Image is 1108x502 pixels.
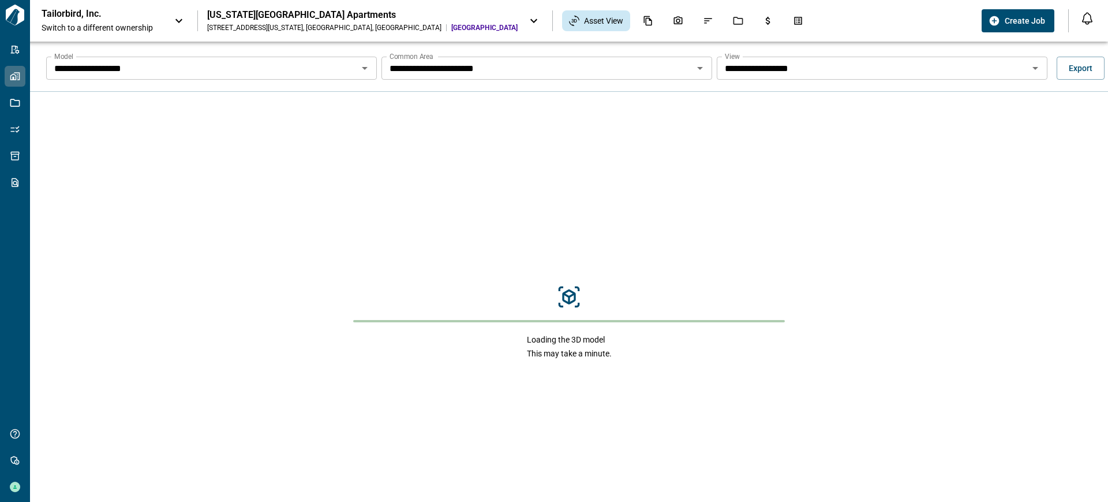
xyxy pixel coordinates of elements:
button: Export [1057,57,1105,80]
button: Open [1027,60,1043,76]
div: Budgets [756,11,780,31]
button: Open [357,60,373,76]
div: Jobs [726,11,750,31]
span: Loading the 3D model [527,334,612,345]
p: Tailorbird, Inc. [42,8,145,20]
button: Open [692,60,708,76]
span: Switch to a different ownership [42,22,163,34]
span: Asset View [584,15,623,27]
span: Export [1069,62,1092,74]
label: Model [54,51,73,61]
span: This may take a minute. [527,348,612,359]
div: Issues & Info [696,11,720,31]
label: View [725,51,740,61]
div: Asset View [562,10,630,31]
button: Create Job [982,9,1054,32]
span: [GEOGRAPHIC_DATA] [451,23,518,32]
div: [STREET_ADDRESS][US_STATE] , [GEOGRAPHIC_DATA] , [GEOGRAPHIC_DATA] [207,23,441,32]
label: Common Area [390,51,433,61]
div: Photos [666,11,690,31]
div: [US_STATE][GEOGRAPHIC_DATA] Apartments [207,9,518,21]
span: Create Job [1005,15,1045,27]
div: Takeoff Center [786,11,810,31]
div: Documents [636,11,660,31]
button: Open notification feed [1078,9,1096,28]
